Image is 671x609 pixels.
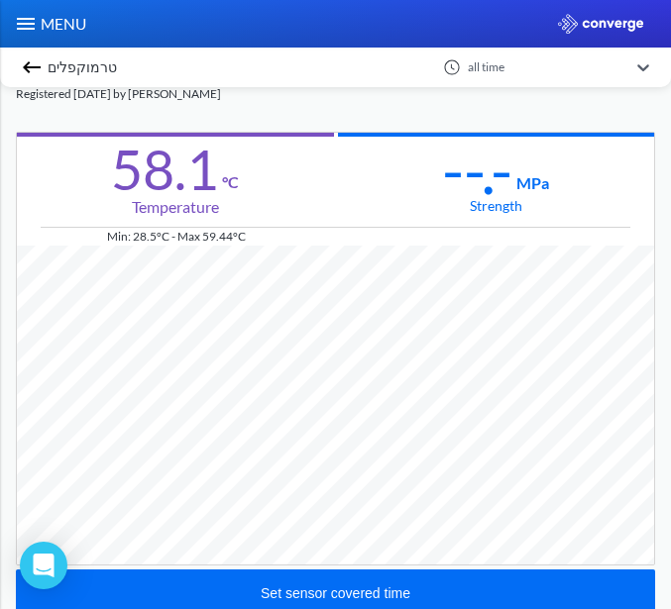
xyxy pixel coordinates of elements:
[470,195,522,217] div: Strength
[14,12,38,36] img: menu_icon.svg
[38,12,86,36] span: MENU
[111,145,218,194] div: 58.1
[107,228,246,247] div: Min: 28.5°C - Max 59.44°C
[443,58,461,76] img: icon-clock.svg
[48,53,117,81] span: טרמוקפלים
[463,58,627,77] div: all time
[20,542,67,589] div: Open Intercom Messenger
[442,146,512,195] div: --.-
[261,585,410,601] div: Set sensor covered time
[16,86,221,101] span: Registered [DATE] by [PERSON_NAME]
[558,14,643,34] img: logo_ewhite.svg
[132,194,219,219] div: Temperature
[20,55,44,79] img: backspace.svg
